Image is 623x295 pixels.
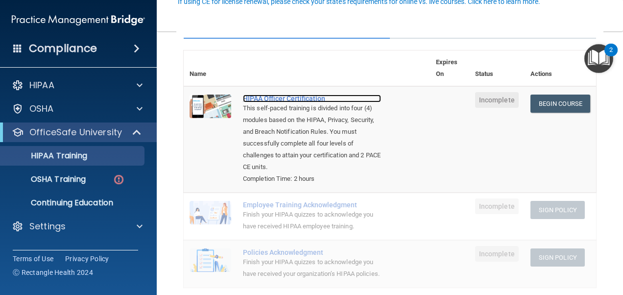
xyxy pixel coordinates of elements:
img: PMB logo [12,10,145,30]
th: Expires On [430,50,469,86]
button: Open Resource Center, 2 new notifications [584,44,613,73]
p: HIPAA [29,79,54,91]
p: Settings [29,221,66,232]
p: Continuing Education [6,198,140,208]
div: 2 [609,50,613,63]
button: Sign Policy [530,201,585,219]
button: Sign Policy [530,248,585,267]
img: danger-circle.6113f641.png [113,173,125,186]
div: Finish your HIPAA quizzes to acknowledge you have received your organization’s HIPAA policies. [243,256,381,280]
a: HIPAA Officer Certification [243,95,381,102]
a: HIPAA [12,79,143,91]
div: This self-paced training is divided into four (4) modules based on the HIPAA, Privacy, Security, ... [243,102,381,173]
a: Settings [12,221,143,232]
p: HIPAA Training [6,151,87,161]
span: Incomplete [475,92,519,108]
span: Incomplete [475,198,519,214]
div: Policies Acknowledgment [243,248,381,256]
a: Privacy Policy [65,254,109,264]
div: Finish your HIPAA quizzes to acknowledge you have received HIPAA employee training. [243,209,381,232]
th: Actions [525,50,596,86]
th: Status [469,50,525,86]
th: Name [184,50,237,86]
a: OfficeSafe University [12,126,142,138]
span: Incomplete [475,246,519,262]
p: OSHA Training [6,174,86,184]
h4: Compliance [29,42,97,55]
span: Ⓒ Rectangle Health 2024 [13,268,93,277]
p: OfficeSafe University [29,126,122,138]
p: OSHA [29,103,54,115]
a: Terms of Use [13,254,53,264]
a: OSHA [12,103,143,115]
div: Employee Training Acknowledgment [243,201,381,209]
div: Completion Time: 2 hours [243,173,381,185]
a: Begin Course [530,95,590,113]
